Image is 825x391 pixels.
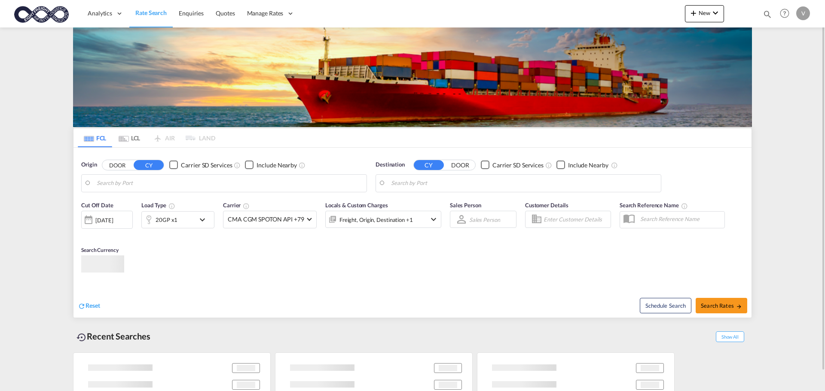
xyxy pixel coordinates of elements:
span: Customer Details [525,202,568,209]
div: Freight Origin Destination Factory Stuffingicon-chevron-down [325,211,441,228]
md-icon: Unchecked: Search for CY (Container Yard) services for all selected carriers.Checked : Search for... [234,162,241,169]
div: Freight Origin Destination Factory Stuffing [339,214,413,226]
span: Reset [86,302,100,309]
input: Search Reference Name [636,212,724,225]
div: icon-magnify [763,9,772,22]
button: icon-plus 400-fgNewicon-chevron-down [685,5,724,22]
md-icon: icon-chevron-down [428,214,439,224]
md-icon: Unchecked: Search for CY (Container Yard) services for all selected carriers.Checked : Search for... [545,162,552,169]
div: V [796,6,810,20]
span: Search Rates [701,302,742,309]
button: Search Ratesicon-arrow-right [696,298,747,313]
div: [DATE] [95,216,113,224]
md-checkbox: Checkbox No Ink [245,161,297,170]
div: Carrier SD Services [492,161,544,170]
md-tab-item: FCL [78,128,112,147]
span: Quotes [216,9,235,17]
span: Analytics [88,9,112,18]
span: Manage Rates [247,9,284,18]
md-icon: Unchecked: Ignores neighbouring ports when fetching rates.Checked : Includes neighbouring ports w... [611,162,618,169]
div: 20GP x1icon-chevron-down [141,211,214,228]
img: c818b980817911efbdc1a76df449e905.png [13,4,71,23]
input: Search by Port [391,177,657,190]
md-icon: icon-refresh [78,302,86,310]
input: Enter Customer Details [544,213,608,226]
span: Load Type [141,202,175,209]
md-icon: Your search will be saved by the below given name [681,203,688,209]
span: Search Reference Name [620,202,688,209]
span: Search Currency [81,247,119,253]
md-icon: icon-backup-restore [76,332,87,343]
div: Include Nearby [257,161,297,170]
md-icon: icon-arrow-right [736,303,742,309]
md-pagination-wrapper: Use the left and right arrow keys to navigate between tabs [78,128,215,147]
md-icon: icon-plus 400-fg [688,8,699,18]
span: Cut Off Date [81,202,113,209]
div: Help [777,6,796,21]
span: Show All [716,331,744,342]
span: Origin [81,161,97,169]
button: DOOR [102,160,132,170]
div: Origin DOOR CY Checkbox No InkUnchecked: Search for CY (Container Yard) services for all selected... [73,148,752,318]
div: icon-refreshReset [78,301,100,311]
md-checkbox: Checkbox No Ink [556,161,608,170]
md-tab-item: LCL [112,128,147,147]
span: Rate Search [135,9,167,16]
span: Locals & Custom Charges [325,202,388,209]
button: DOOR [445,160,475,170]
md-icon: The selected Trucker/Carrierwill be displayed in the rate results If the rates are from another f... [243,203,250,209]
md-icon: icon-chevron-down [710,8,721,18]
button: CY [414,160,444,170]
span: Destination [376,161,405,169]
button: CY [134,160,164,170]
input: Search by Port [97,177,362,190]
md-icon: icon-chevron-down [197,215,212,225]
div: [DATE] [81,211,133,229]
span: Sales Person [450,202,481,209]
md-select: Sales Person [468,213,501,226]
div: Include Nearby [568,161,608,170]
span: Carrier [223,202,250,209]
div: 20GP x1 [156,214,177,226]
md-icon: icon-magnify [763,9,772,19]
span: New [688,9,721,16]
div: Carrier SD Services [181,161,232,170]
md-icon: icon-information-outline [168,203,175,209]
md-checkbox: Checkbox No Ink [481,161,544,170]
span: Help [777,6,792,21]
md-datepicker: Select [81,228,88,239]
img: LCL+%26+FCL+BACKGROUND.png [73,27,752,127]
button: Note: By default Schedule search will only considerorigin ports, destination ports and cut off da... [640,298,691,313]
md-checkbox: Checkbox No Ink [169,161,232,170]
span: CMA CGM SPOTON API +79 [228,215,304,224]
div: Recent Searches [73,327,154,346]
span: Enquiries [179,9,204,17]
md-icon: Unchecked: Ignores neighbouring ports when fetching rates.Checked : Includes neighbouring ports w... [299,162,306,169]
